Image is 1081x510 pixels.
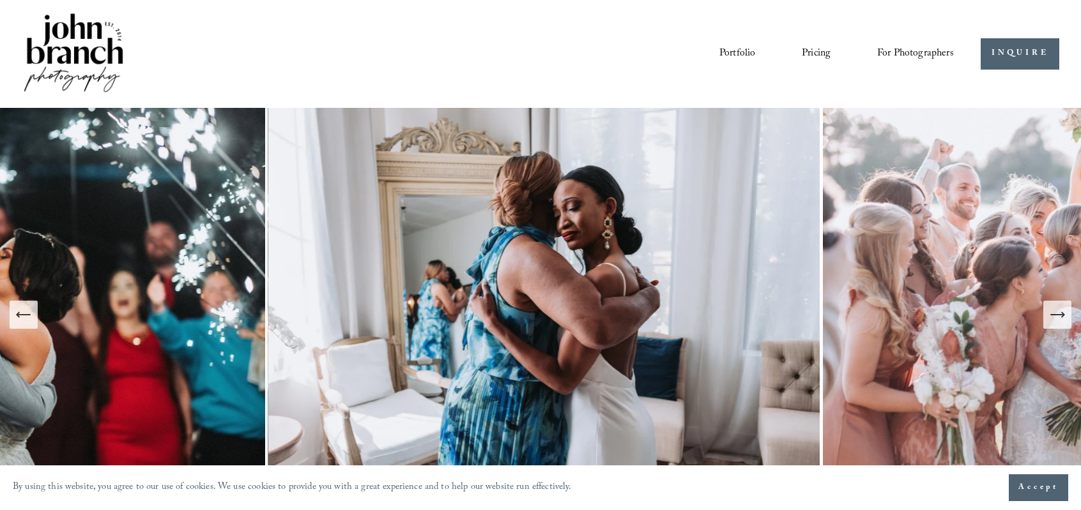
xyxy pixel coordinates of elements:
[981,38,1059,70] a: INQUIRE
[22,11,125,97] img: John Branch IV Photography
[10,301,38,329] button: Previous Slide
[13,479,572,497] p: By using this website, you agree to our use of cookies. We use cookies to provide you with a grea...
[719,43,755,64] a: Portfolio
[802,43,831,64] a: Pricing
[1043,301,1071,329] button: Next Slide
[1009,474,1068,501] button: Accept
[877,44,954,64] span: For Photographers
[1018,481,1059,494] span: Accept
[877,43,954,64] a: folder dropdown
